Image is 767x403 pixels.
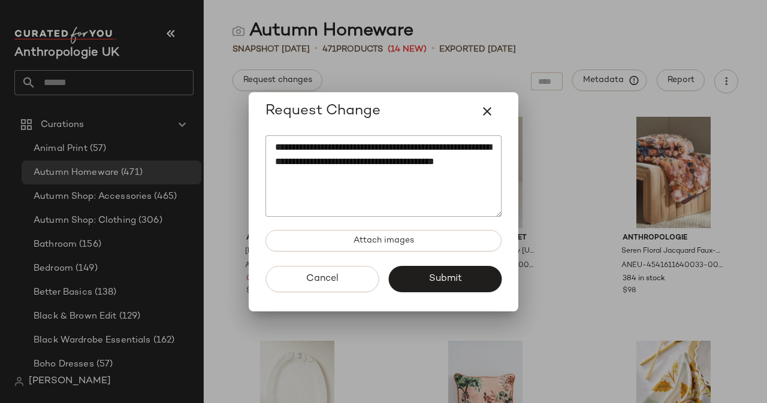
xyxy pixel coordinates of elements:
[265,102,381,121] span: Request Change
[265,266,379,292] button: Cancel
[353,236,414,246] span: Attach images
[428,273,461,284] span: Submit
[388,266,502,292] button: Submit
[265,230,502,252] button: Attach images
[306,273,339,284] span: Cancel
